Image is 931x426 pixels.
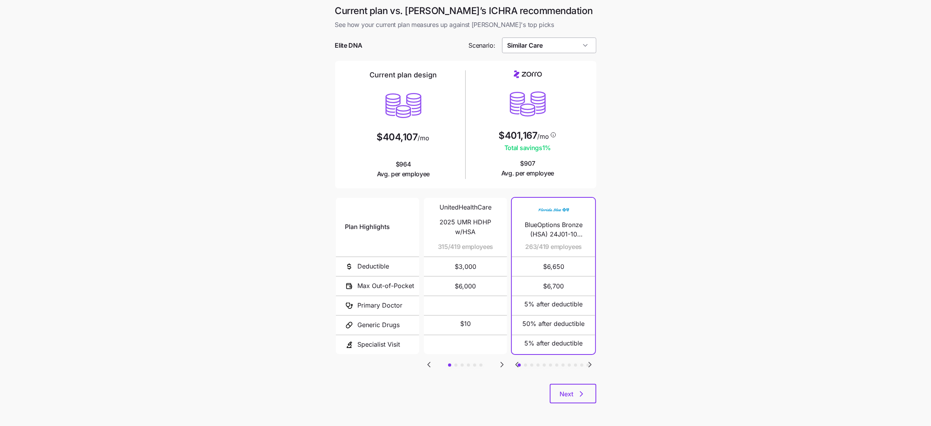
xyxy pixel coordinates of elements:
span: 5% after deductible [524,338,583,348]
span: $404,107 [377,132,418,142]
svg: Go to next slide [497,360,507,369]
button: Next [550,384,596,403]
span: $10 [460,319,471,329]
span: /mo [418,135,429,141]
svg: Go to previous slide [424,360,434,369]
button: Go to next slide [497,360,507,370]
h2: Current plan design [370,70,437,80]
span: 50% after deductible [522,319,585,329]
img: Carrier [538,202,569,217]
h1: Current plan vs. [PERSON_NAME]’s ICHRA recommendation [335,5,596,17]
button: Go to previous slide [512,360,522,370]
span: Max Out-of-Pocket [358,281,414,291]
span: /mo [538,133,549,140]
span: Plan Highlights [345,222,390,232]
span: Generic Drugs [358,320,400,330]
span: BlueOptions Bronze (HSA) 24J01-10 (Rewards / $4 Condition Care Rx) [521,220,586,240]
span: $6,700 [521,277,586,295]
span: 2025 UMR HDHP w/HSA [433,217,498,237]
span: $907 [501,159,554,178]
span: 315/419 employees [438,242,493,252]
span: Avg. per employee [377,169,430,179]
span: Primary Doctor [358,301,403,310]
span: $6,650 [521,257,586,276]
button: Go to previous slide [424,360,434,370]
span: Scenario: [469,41,495,50]
span: Specialist Visit [358,340,400,349]
button: Go to next slide [585,360,595,370]
svg: Go to previous slide [512,360,522,369]
span: $964 [377,159,430,179]
span: $401,167 [499,131,537,140]
span: UnitedHealthCare [439,202,492,212]
span: Deductible [358,261,389,271]
span: Avg. per employee [501,168,554,178]
span: $3,000 [433,257,498,276]
span: Next [560,389,574,399]
span: 5% after deductible [524,299,583,309]
span: Elite DNA [335,41,362,50]
svg: Go to next slide [585,360,595,369]
span: $6,000 [433,277,498,295]
span: 263/419 employees [526,242,582,252]
span: Total savings 1 % [499,143,556,153]
span: See how your current plan measures up against [PERSON_NAME]'s top picks [335,20,596,30]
